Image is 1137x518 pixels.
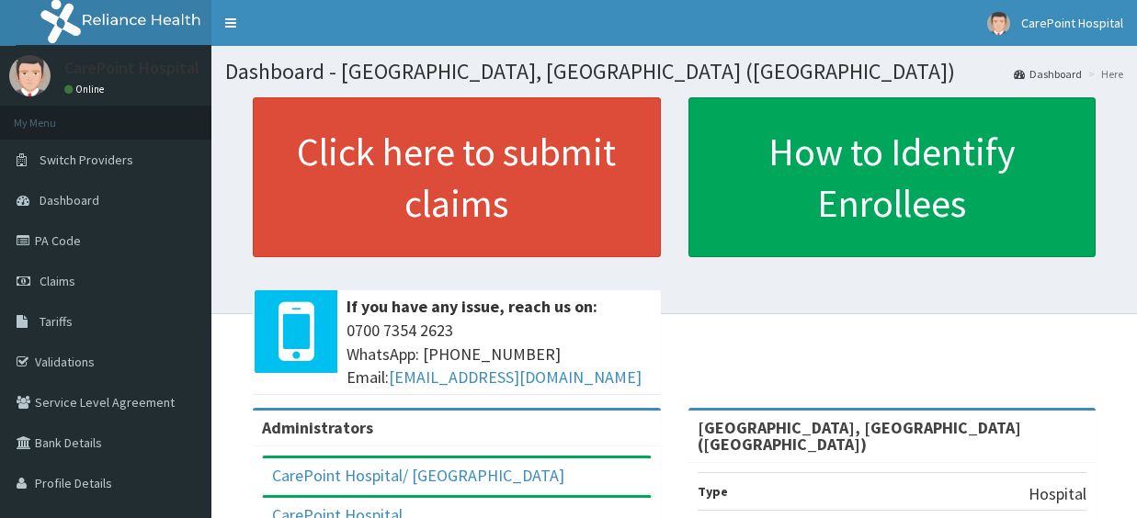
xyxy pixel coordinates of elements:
[225,60,1123,84] h1: Dashboard - [GEOGRAPHIC_DATA], [GEOGRAPHIC_DATA] ([GEOGRAPHIC_DATA])
[1014,66,1082,82] a: Dashboard
[40,152,133,168] span: Switch Providers
[64,83,108,96] a: Online
[698,483,728,500] b: Type
[9,55,51,96] img: User Image
[253,97,661,257] a: Click here to submit claims
[262,417,373,438] b: Administrators
[347,319,652,389] span: 0700 7354 2623 WhatsApp: [PHONE_NUMBER] Email:
[40,192,99,208] span: Dashboard
[698,417,1021,455] strong: [GEOGRAPHIC_DATA], [GEOGRAPHIC_DATA] ([GEOGRAPHIC_DATA])
[389,366,642,388] a: [EMAIL_ADDRESS][DOMAIN_NAME]
[40,313,73,330] span: Tariffs
[272,465,564,486] a: CarePoint Hospital/ [GEOGRAPHIC_DATA]
[64,60,199,76] p: CarePoint Hospital
[1021,15,1123,31] span: CarePoint Hospital
[688,97,1097,257] a: How to Identify Enrollees
[987,12,1010,35] img: User Image
[1029,482,1086,506] p: Hospital
[347,296,597,317] b: If you have any issue, reach us on:
[40,273,75,289] span: Claims
[1084,66,1123,82] li: Here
